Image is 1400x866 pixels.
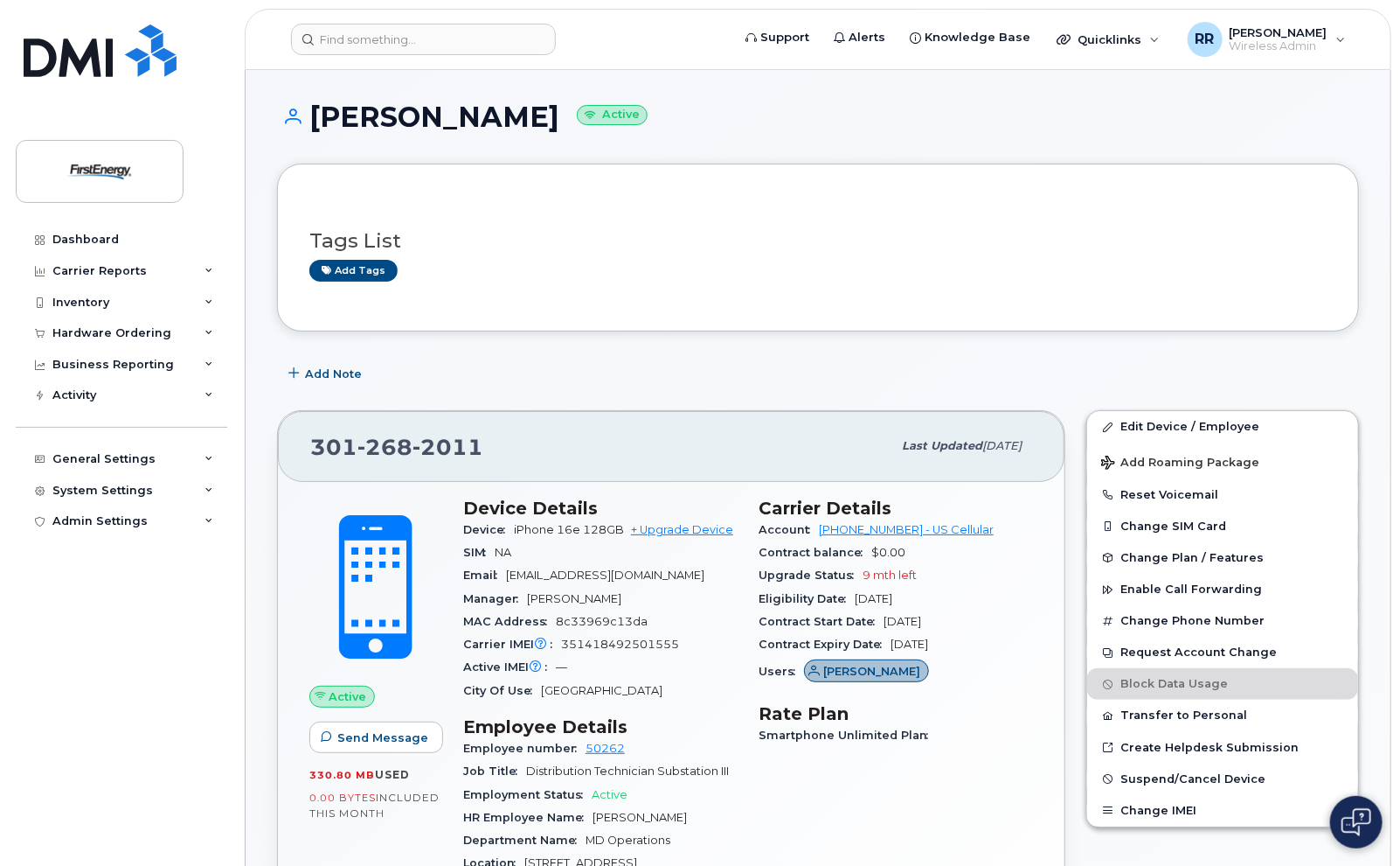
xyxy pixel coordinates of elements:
h1: [PERSON_NAME] [277,101,1359,132]
span: — [556,660,567,674]
span: Add Roaming Package [1101,456,1259,472]
span: 2011 [412,434,483,460]
h3: Tags List [309,230,1327,252]
button: Transfer to Personal [1087,700,1358,731]
span: Suspend/Cancel Device [1120,772,1265,786]
span: Active [592,788,627,801]
button: Change Phone Number [1087,605,1358,637]
span: [GEOGRAPHIC_DATA] [541,684,662,697]
span: Upgrade Status [759,569,863,582]
span: 301 [310,434,483,460]
span: City Of Use [463,684,541,697]
span: [EMAIL_ADDRESS][DOMAIN_NAME] [506,569,704,582]
a: Add tags [309,260,398,282]
span: 268 [357,434,412,460]
span: Contract Expiry Date [759,638,891,651]
span: [DATE] [891,638,928,651]
small: Active [577,105,648,125]
span: iPhone 16e 128GB [514,523,624,536]
span: 351418492501555 [561,638,679,651]
img: Open chat [1341,808,1371,836]
h3: Employee Details [463,716,738,737]
span: Email [463,569,506,582]
button: Add Note [277,358,377,389]
span: Contract balance [759,546,871,559]
h3: Device Details [463,498,738,519]
span: Carrier IMEI [463,638,561,651]
span: MD Operations [586,834,670,847]
span: Send Message [337,730,428,746]
span: 8c33969c13da [556,615,648,628]
span: Device [463,523,514,536]
span: Department Name [463,834,586,847]
span: Last updated [902,439,982,452]
span: Enable Call Forwarding [1120,583,1262,597]
span: Change Plan / Features [1120,551,1264,564]
button: Block Data Usage [1087,668,1358,700]
a: [PERSON_NAME] [804,665,929,678]
button: Add Roaming Package [1087,443,1358,479]
span: NA [495,546,511,559]
h3: Carrier Details [759,498,1033,519]
span: [DATE] [855,592,892,605]
a: Create Helpdesk Submission [1087,732,1358,764]
span: SIM [463,546,495,559]
button: Request Account Change [1087,637,1358,668]
a: 50262 [586,742,625,755]
button: Suspend/Cancel Device [1087,764,1358,795]
span: [DATE] [884,615,921,628]
span: Employment Status [463,788,592,801]
span: [PERSON_NAME] [527,592,621,605]
span: Users [759,665,804,678]
span: Eligibility Date [759,592,855,605]
span: Employee number [463,742,586,755]
span: $0.00 [871,546,905,559]
button: Change Plan / Features [1087,542,1358,574]
span: [DATE] [982,439,1022,452]
span: Active IMEI [463,660,556,674]
span: 0.00 Bytes [309,792,376,804]
h3: Rate Plan [759,703,1033,724]
span: Job Title [463,765,526,778]
span: included this month [309,791,440,820]
span: Active [329,688,367,705]
span: used [375,768,410,781]
span: 9 mth left [863,569,917,582]
a: Edit Device / Employee [1087,411,1358,443]
span: Add Note [305,366,362,382]
span: Manager [463,592,527,605]
button: Change SIM Card [1087,511,1358,542]
span: [PERSON_NAME] [593,811,687,824]
button: Reset Voicemail [1087,479,1358,511]
span: Smartphone Unlimited Plan [759,729,937,742]
button: Enable Call Forwarding [1087,574,1358,605]
a: [PHONE_NUMBER] - US Cellular [819,523,994,536]
span: Contract Start Date [759,615,884,628]
span: [PERSON_NAME] [824,663,921,680]
span: Account [759,523,819,536]
span: 330.80 MB [309,769,375,781]
span: Distribution Technician Substation III [526,765,729,778]
button: Send Message [309,722,443,753]
a: + Upgrade Device [631,523,733,536]
button: Change IMEI [1087,795,1358,827]
span: HR Employee Name [463,811,593,824]
span: MAC Address [463,615,556,628]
